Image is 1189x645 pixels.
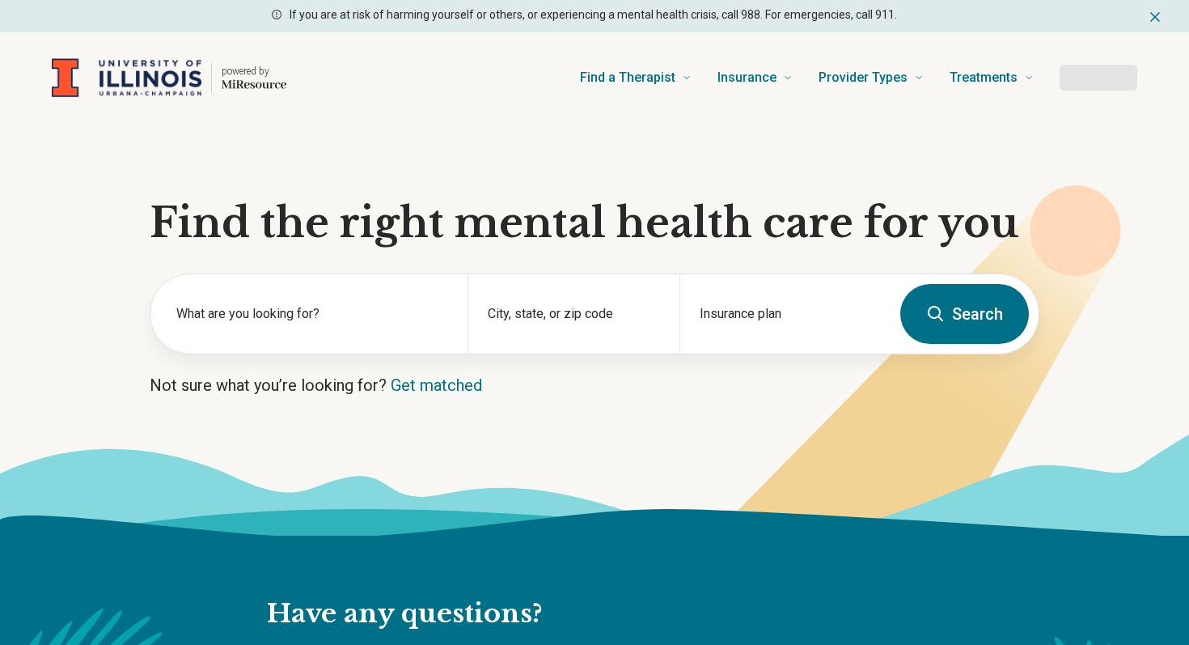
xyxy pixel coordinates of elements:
[819,66,908,89] span: Provider Types
[391,376,482,395] a: Get matched
[150,199,1039,248] h1: Find the right mental health care for you
[580,66,675,89] span: Find a Therapist
[950,45,1034,110] a: Treatments
[150,374,1039,397] p: Not sure what you’re looking for?
[950,66,1018,89] span: Treatments
[267,597,884,631] h2: Have any questions?
[717,66,776,89] span: Insurance
[900,284,1029,344] button: Search
[1147,6,1163,26] button: Dismiss
[580,45,692,110] a: Find a Therapist
[176,304,448,324] label: What are you looking for?
[222,65,286,78] p: powered by
[819,45,924,110] a: Provider Types
[717,45,793,110] a: Insurance
[290,6,897,23] p: If you are at risk of harming yourself or others, or experiencing a mental health crisis, call 98...
[52,52,286,104] a: Home page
